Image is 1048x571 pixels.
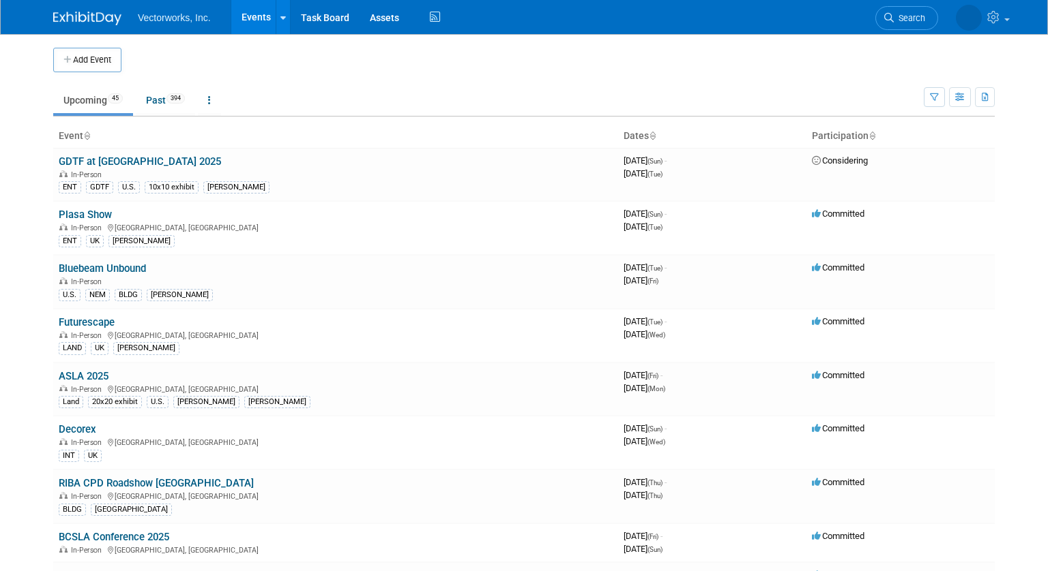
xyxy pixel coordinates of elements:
[71,438,106,447] span: In-Person
[624,329,665,339] span: [DATE]
[624,531,663,541] span: [DATE]
[624,370,663,380] span: [DATE]
[244,396,310,408] div: [PERSON_NAME]
[59,235,81,247] div: ENT
[53,125,618,148] th: Event
[812,262,864,273] span: Committed
[147,396,169,408] div: U.S.
[624,155,667,166] span: [DATE]
[166,93,185,104] span: 394
[624,490,663,500] span: [DATE]
[59,396,83,408] div: Land
[665,316,667,326] span: -
[136,87,195,113] a: Past394
[624,423,667,433] span: [DATE]
[71,170,106,179] span: In-Person
[665,262,667,273] span: -
[59,329,613,340] div: [GEOGRAPHIC_DATA], [GEOGRAPHIC_DATA]
[145,181,199,194] div: 10x10 exhibit
[71,492,106,501] span: In-Person
[91,342,108,354] div: UK
[71,277,106,286] span: In-Person
[108,93,123,104] span: 45
[647,479,663,487] span: (Thu)
[624,262,667,273] span: [DATE]
[812,423,864,433] span: Committed
[138,12,211,23] span: Vectorworks, Inc.
[59,450,79,462] div: INT
[647,211,663,218] span: (Sun)
[71,223,106,232] span: In-Person
[59,385,68,392] img: In-Person Event
[869,130,875,141] a: Sort by Participation Type
[83,130,90,141] a: Sort by Event Name
[647,492,663,499] span: (Thu)
[647,385,665,392] span: (Mon)
[59,504,86,516] div: BLDG
[624,168,663,179] span: [DATE]
[59,316,115,328] a: Futurescape
[812,477,864,487] span: Committed
[647,170,663,178] span: (Tue)
[118,181,140,194] div: U.S.
[115,289,142,301] div: BLDG
[660,370,663,380] span: -
[88,396,142,408] div: 20x20 exhibit
[647,533,658,540] span: (Fri)
[812,316,864,326] span: Committed
[624,383,665,393] span: [DATE]
[956,5,982,31] img: Tania Arabian
[806,125,995,148] th: Participation
[624,275,658,285] span: [DATE]
[59,477,254,489] a: RIBA CPD Roadshow [GEOGRAPHIC_DATA]
[59,423,96,435] a: Decorex
[59,289,81,301] div: U.S.
[647,223,663,231] span: (Tue)
[647,264,663,272] span: (Tue)
[624,209,667,219] span: [DATE]
[647,425,663,433] span: (Sun)
[59,262,146,275] a: Bluebeam Unbound
[59,383,613,394] div: [GEOGRAPHIC_DATA], [GEOGRAPHIC_DATA]
[875,6,938,30] a: Search
[812,155,868,166] span: Considering
[665,209,667,219] span: -
[665,155,667,166] span: -
[53,12,121,25] img: ExhibitDay
[91,504,172,516] div: [GEOGRAPHIC_DATA]
[665,477,667,487] span: -
[665,423,667,433] span: -
[71,331,106,340] span: In-Person
[59,438,68,445] img: In-Person Event
[59,155,221,168] a: GDTF at [GEOGRAPHIC_DATA] 2025
[59,370,108,382] a: ASLA 2025
[624,477,667,487] span: [DATE]
[84,450,102,462] div: UK
[59,490,613,501] div: [GEOGRAPHIC_DATA], [GEOGRAPHIC_DATA]
[59,221,613,232] div: [GEOGRAPHIC_DATA], [GEOGRAPHIC_DATA]
[108,235,175,247] div: [PERSON_NAME]
[647,546,663,553] span: (Sun)
[812,209,864,219] span: Committed
[59,181,81,194] div: ENT
[624,316,667,326] span: [DATE]
[59,223,68,230] img: In-Person Event
[173,396,239,408] div: [PERSON_NAME]
[86,181,113,194] div: GDTF
[647,331,665,339] span: (Wed)
[660,531,663,541] span: -
[647,157,663,165] span: (Sun)
[147,289,213,301] div: [PERSON_NAME]
[812,370,864,380] span: Committed
[59,492,68,499] img: In-Person Event
[624,544,663,554] span: [DATE]
[86,235,104,247] div: UK
[647,277,658,285] span: (Fri)
[649,130,656,141] a: Sort by Start Date
[85,289,110,301] div: NEM
[59,531,169,543] a: BCSLA Conference 2025
[59,170,68,177] img: In-Person Event
[59,331,68,338] img: In-Person Event
[812,531,864,541] span: Committed
[647,438,665,446] span: (Wed)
